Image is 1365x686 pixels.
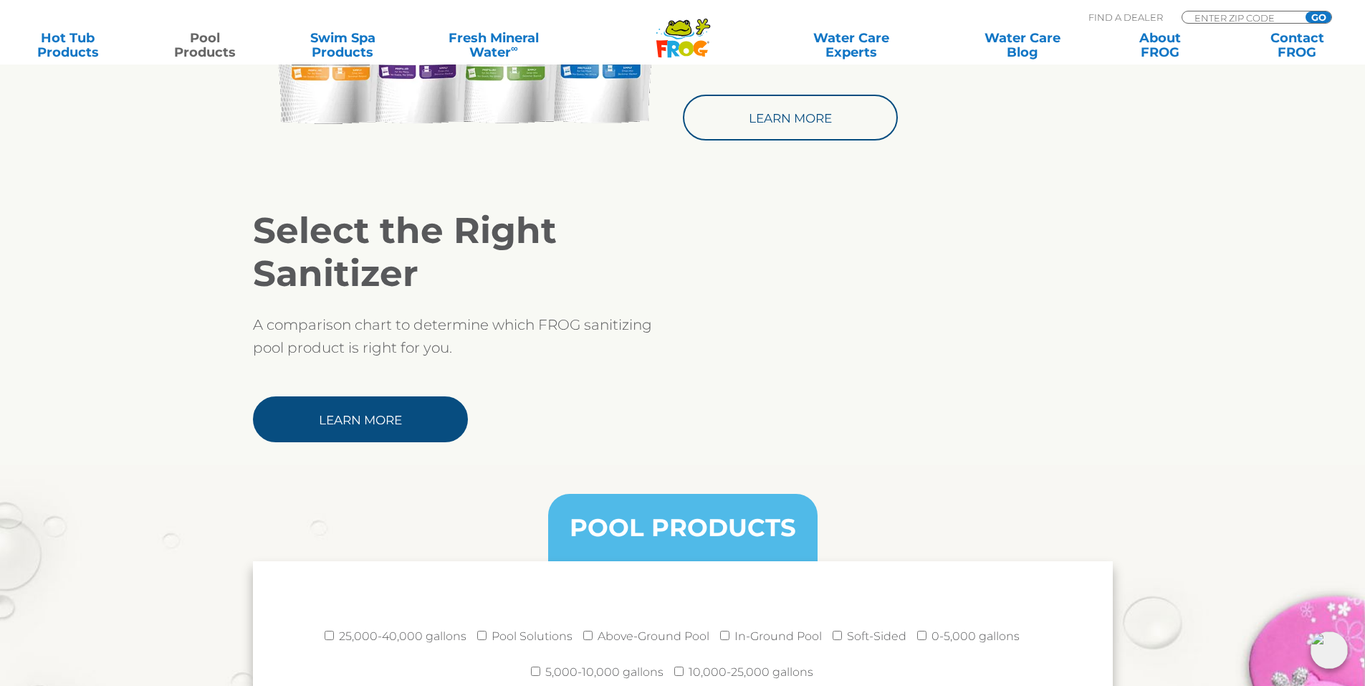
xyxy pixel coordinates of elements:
input: Zip Code Form [1193,11,1290,24]
a: ContactFROG [1244,31,1351,59]
label: 0-5,000 gallons [931,622,1020,651]
a: Learn More [253,396,468,442]
a: Water CareExperts [765,31,938,59]
input: GO [1306,11,1331,23]
h2: Select the Right Sanitizer [253,209,683,295]
a: Swim SpaProducts [289,31,396,59]
a: Fresh MineralWater∞ [426,31,560,59]
label: Pool Solutions [492,622,573,651]
label: Above-Ground Pool [598,622,709,651]
a: Water CareBlog [969,31,1076,59]
p: Find A Dealer [1088,11,1163,24]
a: AboutFROG [1106,31,1213,59]
a: PoolProducts [152,31,259,59]
label: Soft-Sided [847,622,906,651]
p: A comparison chart to determine which FROG sanitizing pool product is right for you. [253,313,683,359]
a: Hot TubProducts [14,31,121,59]
sup: ∞ [511,42,518,54]
h3: POOL PRODUCTS [570,515,796,540]
img: openIcon [1311,632,1348,669]
label: 25,000-40,000 gallons [339,622,466,651]
a: Learn More [683,95,898,140]
label: In-Ground Pool [734,622,822,651]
